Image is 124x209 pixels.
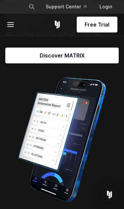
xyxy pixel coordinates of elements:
[40,1,92,13] a: Support Center
[77,17,117,32] a: Free Trial
[26,1,38,13] button: Search
[13,52,111,59] span: Discover MATRIX
[5,48,119,63] a: Discover MATRIX
[85,20,109,28] span: Free Trial
[53,20,62,28] a: Corellium Home
[5,74,119,205] img: Corellium_MATRIX_Hero_1_1x
[94,1,117,13] a: Login
[102,187,117,202] div: Open Intercom Messenger
[23,1,117,13] div: Navigation Menu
